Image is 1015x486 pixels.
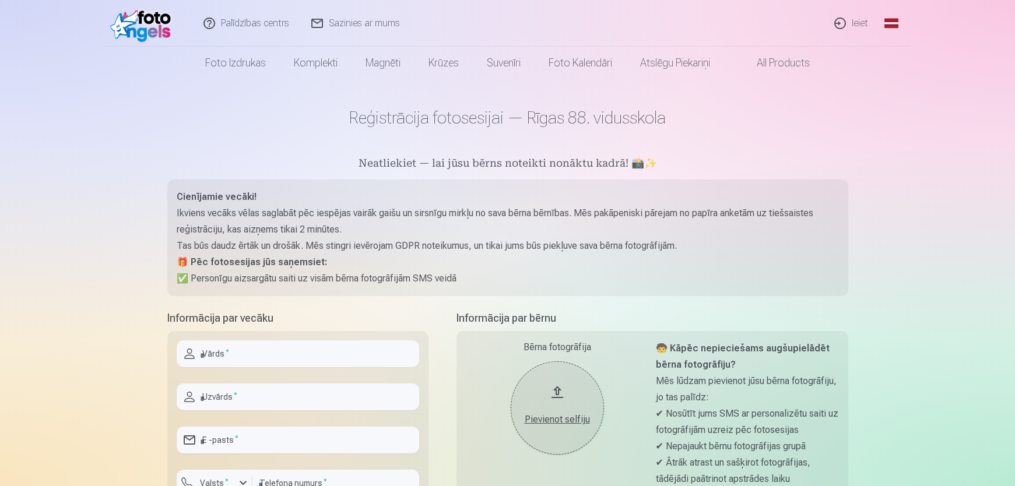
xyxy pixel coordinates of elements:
div: Pievienot selfiju [522,413,592,427]
h5: Neatliekiet — lai jūsu bērns noteikti nonāktu kadrā! 📸✨ [167,156,848,172]
a: Foto kalendāri [535,47,626,79]
strong: 🧒 Kāpēc nepieciešams augšupielādēt bērna fotogrāfiju? [656,343,830,370]
button: Pievienot selfiju [511,361,604,455]
strong: Cienījamie vecāki! [177,191,257,202]
a: Krūzes [415,47,473,79]
strong: 🎁 Pēc fotosesijas jūs saņemsiet: [177,256,327,267]
p: ✔ Nepajaukt bērnu fotogrāfijas grupā [656,438,839,455]
p: Tas būs daudz ērtāk un drošāk. Mēs stingri ievērojam GDPR noteikumus, un tikai jums būs piekļuve ... [177,238,839,254]
p: Ikviens vecāks vēlas saglabāt pēc iespējas vairāk gaišu un sirsnīgu mirkļu no sava bērna bērnības... [177,205,839,238]
a: Foto izdrukas [191,47,280,79]
a: Atslēgu piekariņi [626,47,724,79]
a: Magnēti [352,47,415,79]
h1: Reģistrācija fotosesijai — Rīgas 88. vidusskola [167,107,848,128]
a: All products [724,47,824,79]
a: Komplekti [280,47,352,79]
h5: Informācija par vecāku [167,310,429,326]
h5: Informācija par bērnu [456,310,848,326]
p: ✔ Nosūtīt jums SMS ar personalizētu saiti uz fotogrāfijām uzreiz pēc fotosesijas [656,406,839,438]
div: Bērna fotogrāfija [466,340,649,354]
p: ✅ Personīgu aizsargātu saiti uz visām bērna fotogrāfijām SMS veidā [177,270,839,287]
a: Suvenīri [473,47,535,79]
img: /fa1 [110,5,177,42]
p: Mēs lūdzam pievienot jūsu bērna fotogrāfiju, jo tas palīdz: [656,373,839,406]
